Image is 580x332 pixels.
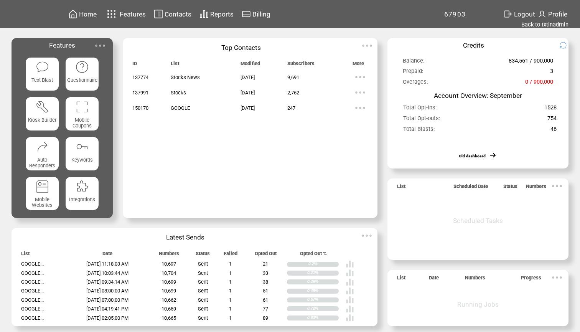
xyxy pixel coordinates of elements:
[26,97,59,130] a: Kiosk Builder
[463,41,484,49] span: Credits
[509,57,553,68] span: 834,561 / 900,000
[66,137,99,170] a: Keywords
[198,279,208,285] span: Sent
[263,297,268,303] span: 61
[537,9,547,19] img: profile.svg
[229,315,232,321] span: 1
[241,74,255,80] span: [DATE]
[307,279,339,284] div: 0.36%
[71,157,93,163] span: Keywords
[503,183,517,193] span: Status
[550,126,557,136] span: 46
[514,10,535,18] span: Logout
[36,140,49,153] img: auto-responders.svg
[241,8,272,20] a: Billing
[210,10,234,18] span: Reports
[132,74,148,80] span: 137774
[159,251,179,260] span: Numbers
[21,306,44,312] span: GOOGLE...
[434,92,522,99] span: Account Overview: September
[307,306,339,311] div: 0.72%
[72,117,92,129] span: Mobile Coupons
[300,251,327,260] span: Opted Out %
[287,90,299,96] span: 2,762
[79,10,97,18] span: Home
[397,183,405,193] span: List
[346,260,354,268] img: poll%20-%20white.svg
[353,61,364,70] span: More
[67,77,97,83] span: Questionnaire
[199,9,209,19] img: chart.svg
[198,288,208,294] span: Sent
[36,180,49,193] img: mobile-websites.svg
[161,306,176,312] span: 10,659
[263,306,268,312] span: 77
[86,288,129,294] span: [DATE] 08:00:00 AM
[307,315,339,320] div: 0.83%
[161,297,176,303] span: 10,662
[229,279,232,285] span: 1
[263,315,268,321] span: 89
[403,126,435,136] span: Total Blasts:
[459,154,486,159] a: Old dashboard
[198,8,235,20] a: Reports
[67,8,98,20] a: Home
[86,261,129,267] span: [DATE] 11:18:03 AM
[229,288,232,294] span: 1
[221,44,261,51] span: Top Contacts
[403,104,437,114] span: Total Opt-ins:
[287,105,295,111] span: 247
[263,270,268,276] span: 33
[28,117,56,123] span: Kiosk Builder
[453,217,503,225] span: Scheduled Tasks
[26,177,59,210] a: Mobile Websites
[346,296,354,304] img: poll%20-%20white.svg
[346,314,354,322] img: poll%20-%20white.svg
[525,78,553,89] span: 0 / 900,000
[21,270,44,276] span: GOOGLE...
[550,68,553,78] span: 3
[241,105,255,111] span: [DATE]
[31,77,53,83] span: Text Blast
[161,288,176,294] span: 10,699
[198,261,208,267] span: Sent
[75,180,89,193] img: integrations.svg
[171,90,186,96] span: Stocks
[86,270,129,276] span: [DATE] 10:03:44 AM
[36,100,49,114] img: tool%201.svg
[346,269,354,277] img: poll%20-%20white.svg
[21,251,30,260] span: List
[102,251,112,260] span: Date
[171,105,190,111] span: GOOGLE
[242,9,251,19] img: creidtcard.svg
[165,10,191,18] span: Contacts
[36,60,49,74] img: text-blast.svg
[21,261,44,267] span: GOOGLE...
[132,61,137,70] span: ID
[224,251,237,260] span: Failed
[66,177,99,210] a: Integrations
[69,197,95,202] span: Integrations
[171,74,200,80] span: Stocks News
[287,61,315,70] span: Subscribers
[198,306,208,312] span: Sent
[548,10,567,18] span: Profile
[346,278,354,286] img: poll%20-%20white.svg
[161,270,176,276] span: 10,704
[353,85,368,100] img: ellypsis.svg
[307,289,339,294] div: 0.48%
[444,10,466,18] span: 67903
[307,271,339,276] div: 0.31%
[26,58,59,91] a: Text Blast
[86,279,129,285] span: [DATE] 09:34:14 AM
[503,9,512,19] img: exit.svg
[120,10,146,18] span: Features
[66,97,99,130] a: Mobile Coupons
[547,115,557,125] span: 754
[544,104,557,114] span: 1528
[255,251,277,260] span: Opted Out
[66,58,99,91] a: Questionnaire
[171,61,179,70] span: List
[502,8,536,20] a: Logout
[429,275,439,284] span: Date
